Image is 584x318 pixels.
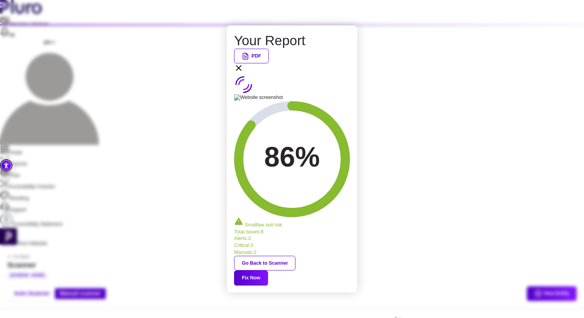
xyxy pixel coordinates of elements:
[234,229,350,236] li: Total issues :
[234,94,350,101] img: Website screenshot
[234,235,350,242] li: Alerts :
[234,217,350,229] div: Small law suit risk
[261,229,263,235] span: 8
[234,249,350,256] li: Manuals :
[234,49,269,63] button: PDF
[234,270,268,285] button: Fix Now
[234,242,350,249] li: Critical :
[264,141,320,172] text: 86%
[234,32,350,49] h2: Your Report
[234,256,295,270] button: Go Back to Scanner
[248,236,251,241] span: 3
[254,250,256,255] span: 2
[250,243,253,248] span: 3
[234,75,350,101] a: Website screenshot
